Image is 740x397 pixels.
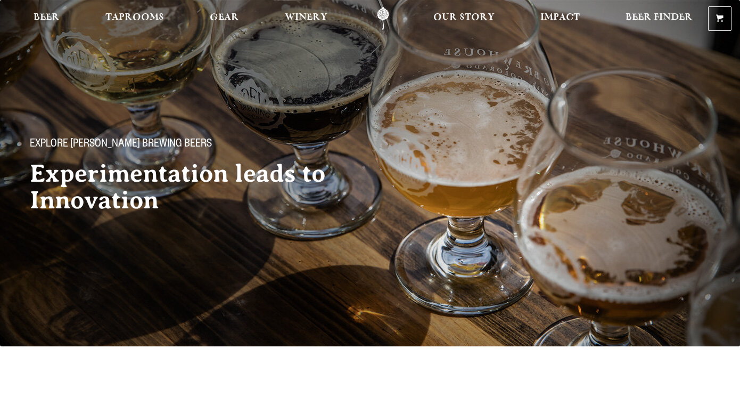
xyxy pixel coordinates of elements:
[285,13,327,22] span: Winery
[278,7,334,31] a: Winery
[363,7,403,31] a: Odell Home
[27,7,67,31] a: Beer
[540,13,580,22] span: Impact
[533,7,587,31] a: Impact
[626,13,693,22] span: Beer Finder
[433,13,495,22] span: Our Story
[105,13,164,22] span: Taprooms
[619,7,700,31] a: Beer Finder
[30,160,362,214] h2: Experimentation leads to Innovation
[98,7,171,31] a: Taprooms
[426,7,501,31] a: Our Story
[210,13,239,22] span: Gear
[34,13,60,22] span: Beer
[30,138,212,152] span: Explore [PERSON_NAME] Brewing Beers
[203,7,246,31] a: Gear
